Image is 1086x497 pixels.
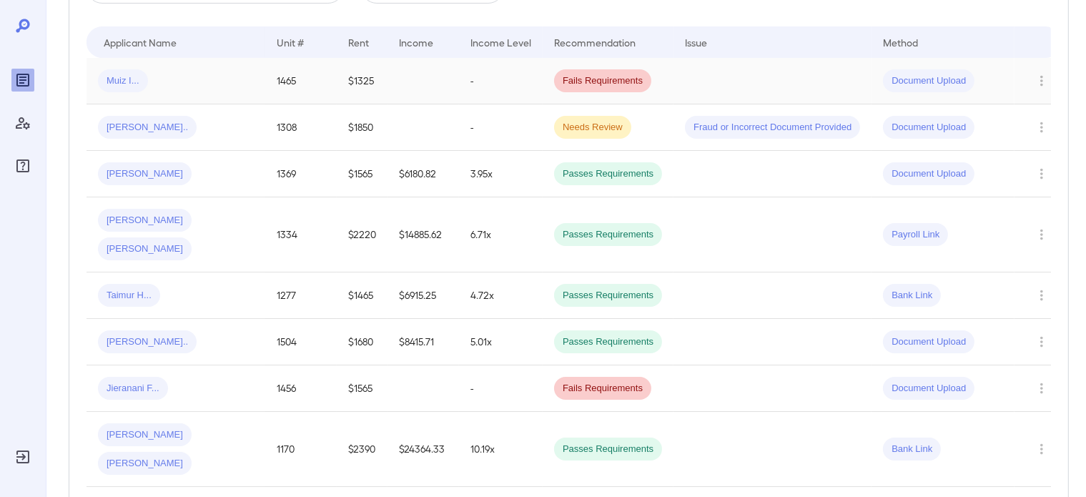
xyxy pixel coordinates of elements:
button: Row Actions [1030,162,1053,185]
span: Document Upload [883,382,974,395]
span: Document Upload [883,121,974,134]
div: Issue [685,34,708,51]
span: Fails Requirements [554,74,651,88]
td: - [459,58,543,104]
td: $1565 [337,151,387,197]
span: Passes Requirements [554,443,662,456]
div: Income Level [470,34,531,51]
span: Document Upload [883,335,974,349]
td: $1465 [337,272,387,319]
span: Jieranani F... [98,382,168,395]
td: $2390 [337,412,387,487]
button: Row Actions [1030,284,1053,307]
div: Rent [348,34,371,51]
div: FAQ [11,154,34,177]
button: Row Actions [1030,438,1053,461]
td: 5.01x [459,319,543,365]
span: Document Upload [883,74,974,88]
td: 3.95x [459,151,543,197]
td: $6915.25 [387,272,459,319]
td: $1680 [337,319,387,365]
td: 1465 [265,58,337,104]
span: Passes Requirements [554,335,662,349]
div: Recommendation [554,34,636,51]
div: Applicant Name [104,34,177,51]
td: $1325 [337,58,387,104]
div: Unit # [277,34,304,51]
span: [PERSON_NAME].. [98,335,197,349]
td: $1565 [337,365,387,412]
div: Reports [11,69,34,92]
button: Row Actions [1030,330,1053,353]
td: 4.72x [459,272,543,319]
td: - [459,104,543,151]
td: $2220 [337,197,387,272]
span: Passes Requirements [554,167,662,181]
td: 1334 [265,197,337,272]
td: 1504 [265,319,337,365]
td: 1170 [265,412,337,487]
span: Fraud or Incorrect Document Provided [685,121,860,134]
td: $1850 [337,104,387,151]
span: [PERSON_NAME] [98,457,192,471]
td: 1369 [265,151,337,197]
div: Method [883,34,918,51]
td: $8415.71 [387,319,459,365]
span: Muiz I... [98,74,148,88]
span: Taimur H... [98,289,160,302]
td: $24364.33 [387,412,459,487]
td: $6180.82 [387,151,459,197]
td: 6.71x [459,197,543,272]
div: Income [399,34,433,51]
span: Bank Link [883,443,941,456]
span: Passes Requirements [554,228,662,242]
span: Bank Link [883,289,941,302]
button: Row Actions [1030,116,1053,139]
span: [PERSON_NAME] [98,214,192,227]
button: Row Actions [1030,223,1053,246]
span: [PERSON_NAME] [98,167,192,181]
button: Row Actions [1030,69,1053,92]
span: Needs Review [554,121,631,134]
span: Fails Requirements [554,382,651,395]
button: Row Actions [1030,377,1053,400]
td: 1277 [265,272,337,319]
td: $14885.62 [387,197,459,272]
td: 1308 [265,104,337,151]
span: [PERSON_NAME] [98,242,192,256]
td: - [459,365,543,412]
span: Document Upload [883,167,974,181]
td: 10.19x [459,412,543,487]
div: Manage Users [11,112,34,134]
div: Log Out [11,446,34,468]
span: Passes Requirements [554,289,662,302]
span: [PERSON_NAME].. [98,121,197,134]
span: [PERSON_NAME] [98,428,192,442]
span: Payroll Link [883,228,948,242]
td: 1456 [265,365,337,412]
